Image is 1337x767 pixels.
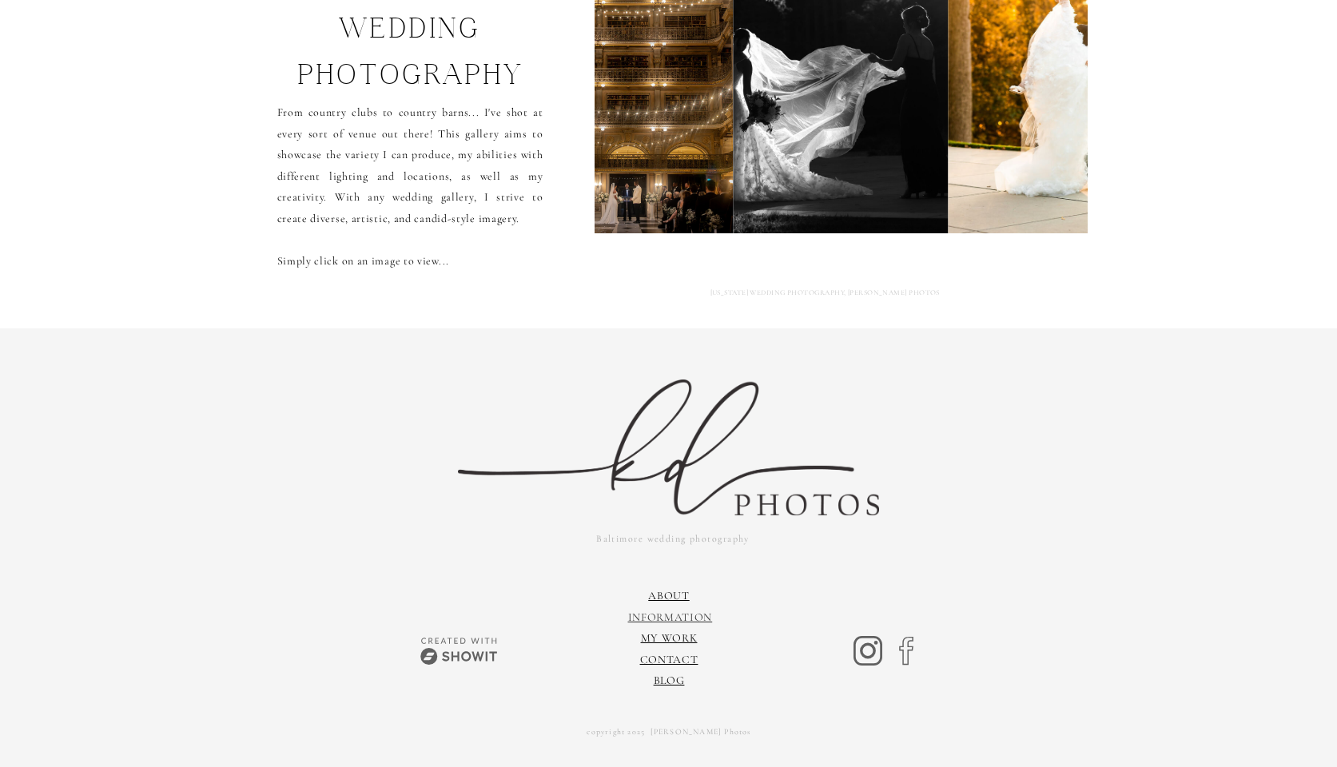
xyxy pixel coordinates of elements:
a: Contact [640,653,698,666]
a: copyright 2025 [PERSON_NAME] Photos [343,723,996,742]
a: Baltimore wedding photography [503,528,843,548]
a: Blog [654,674,685,687]
a: My Work [641,631,698,645]
a: [US_STATE] WEDDING PHOTOGRAPHY, [PERSON_NAME] PHOTOS [710,286,973,304]
p: From country clubs to country barns... I've shot at every sort of venue out there! This gallery a... [277,102,543,249]
a: About [648,589,690,602]
a: information [628,610,713,624]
